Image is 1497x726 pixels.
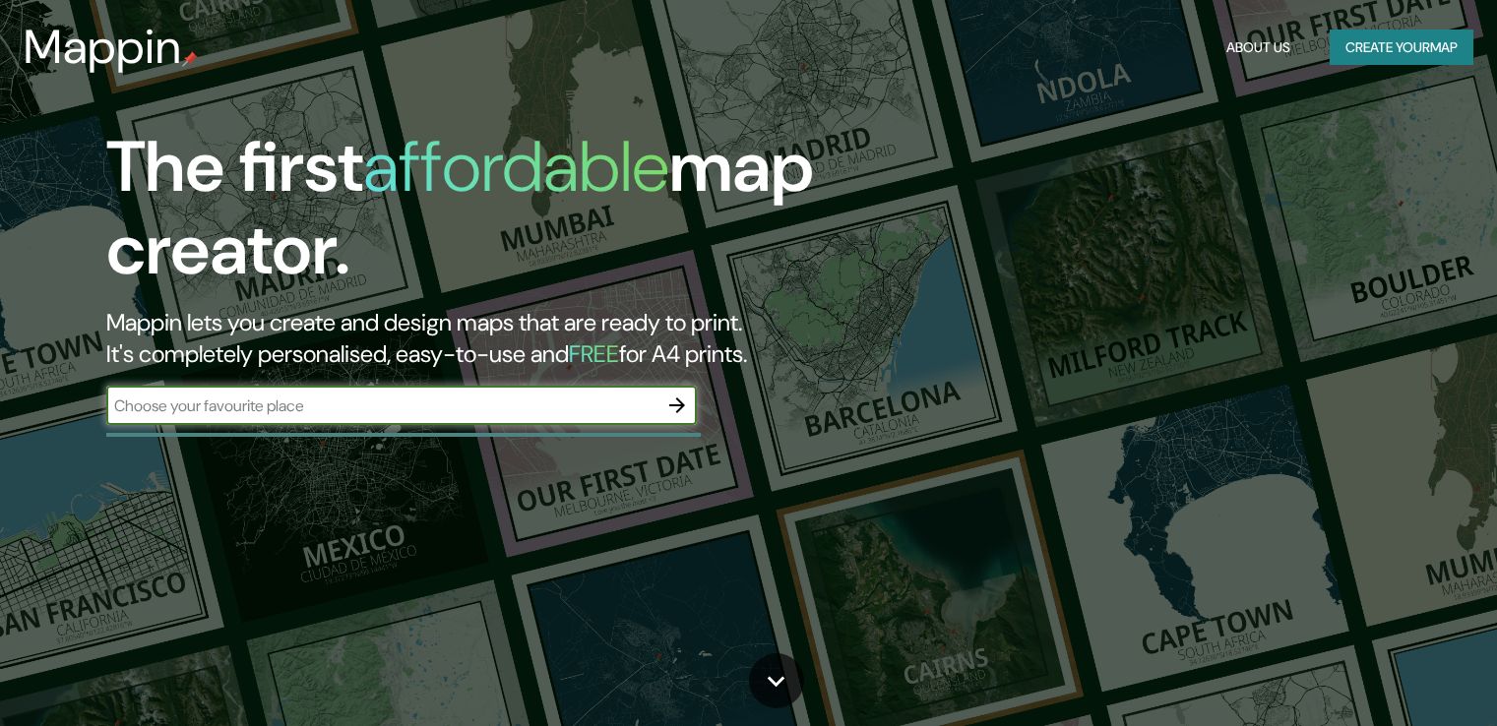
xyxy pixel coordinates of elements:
input: Choose your favourite place [106,394,657,417]
h1: affordable [363,121,669,212]
h2: Mappin lets you create and design maps that are ready to print. It's completely personalised, eas... [106,307,855,370]
h1: The first map creator. [106,126,855,307]
h5: FREE [569,338,619,369]
button: About Us [1218,30,1298,66]
h3: Mappin [24,20,182,75]
img: mappin-pin [182,51,198,67]
button: Create yourmap [1330,30,1473,66]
